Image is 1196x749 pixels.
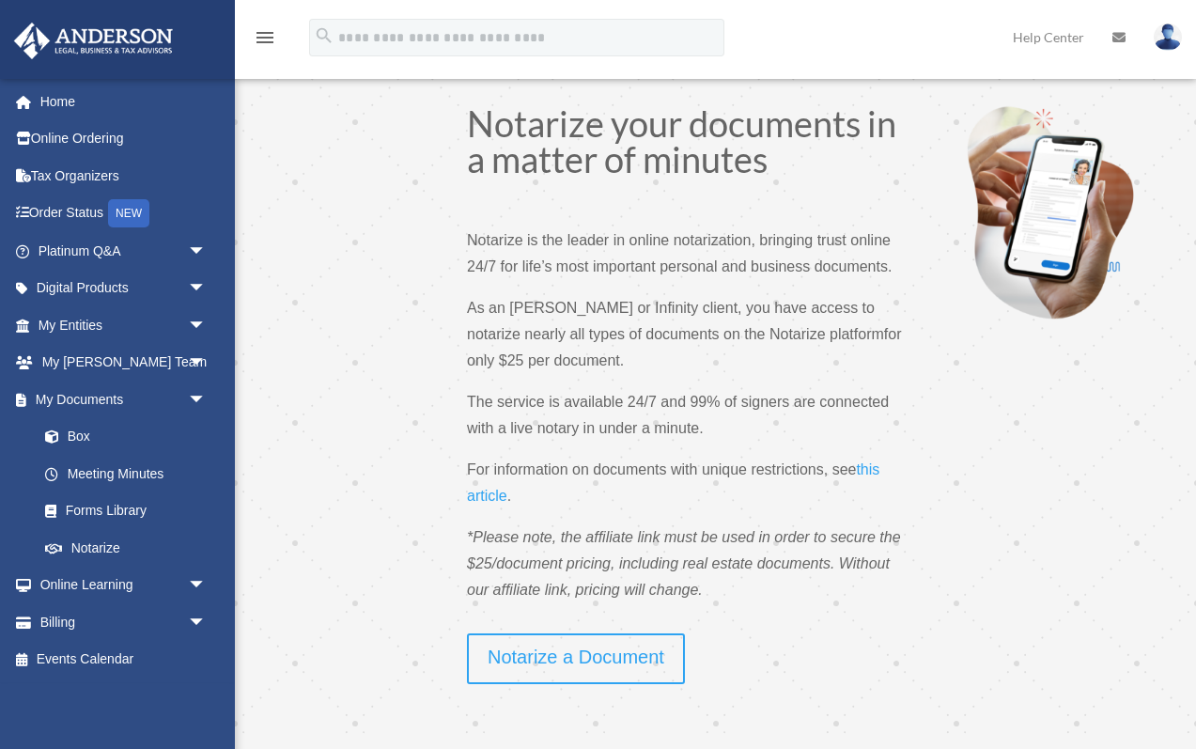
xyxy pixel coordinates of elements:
[13,195,235,233] a: Order StatusNEW
[13,83,235,120] a: Home
[507,488,511,504] span: .
[108,199,149,227] div: NEW
[962,105,1139,320] img: Notarize-hero
[1154,23,1182,51] img: User Pic
[26,418,235,456] a: Box
[314,25,334,46] i: search
[13,381,235,418] a: My Documentsarrow_drop_down
[13,270,235,307] a: Digital Productsarrow_drop_down
[188,603,225,642] span: arrow_drop_down
[188,381,225,419] span: arrow_drop_down
[467,300,884,342] span: As an [PERSON_NAME] or Infinity client, you have access to notarize nearly all types of documents...
[188,306,225,345] span: arrow_drop_down
[13,120,235,158] a: Online Ordering
[26,455,235,492] a: Meeting Minutes
[13,232,235,270] a: Platinum Q&Aarrow_drop_down
[13,567,235,604] a: Online Learningarrow_drop_down
[13,603,235,641] a: Billingarrow_drop_down
[254,26,276,49] i: menu
[467,529,901,598] span: *Please note, the affiliate link must be used in order to secure the $25/document pricing, includ...
[188,232,225,271] span: arrow_drop_down
[254,33,276,49] a: menu
[188,270,225,308] span: arrow_drop_down
[13,641,235,679] a: Events Calendar
[467,461,856,477] span: For information on documents with unique restrictions, see
[8,23,179,59] img: Anderson Advisors Platinum Portal
[188,567,225,605] span: arrow_drop_down
[467,232,892,274] span: Notarize is the leader in online notarization, bringing trust online 24/7 for life’s most importa...
[467,394,889,436] span: The service is available 24/7 and 99% of signers are connected with a live notary in under a minute.
[13,344,235,382] a: My [PERSON_NAME] Teamarrow_drop_down
[467,461,879,513] a: this article
[26,492,235,530] a: Forms Library
[13,306,235,344] a: My Entitiesarrow_drop_down
[188,344,225,382] span: arrow_drop_down
[26,529,225,567] a: Notarize
[467,633,685,684] a: Notarize a Document
[13,157,235,195] a: Tax Organizers
[467,105,915,186] h1: Notarize your documents in a matter of minutes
